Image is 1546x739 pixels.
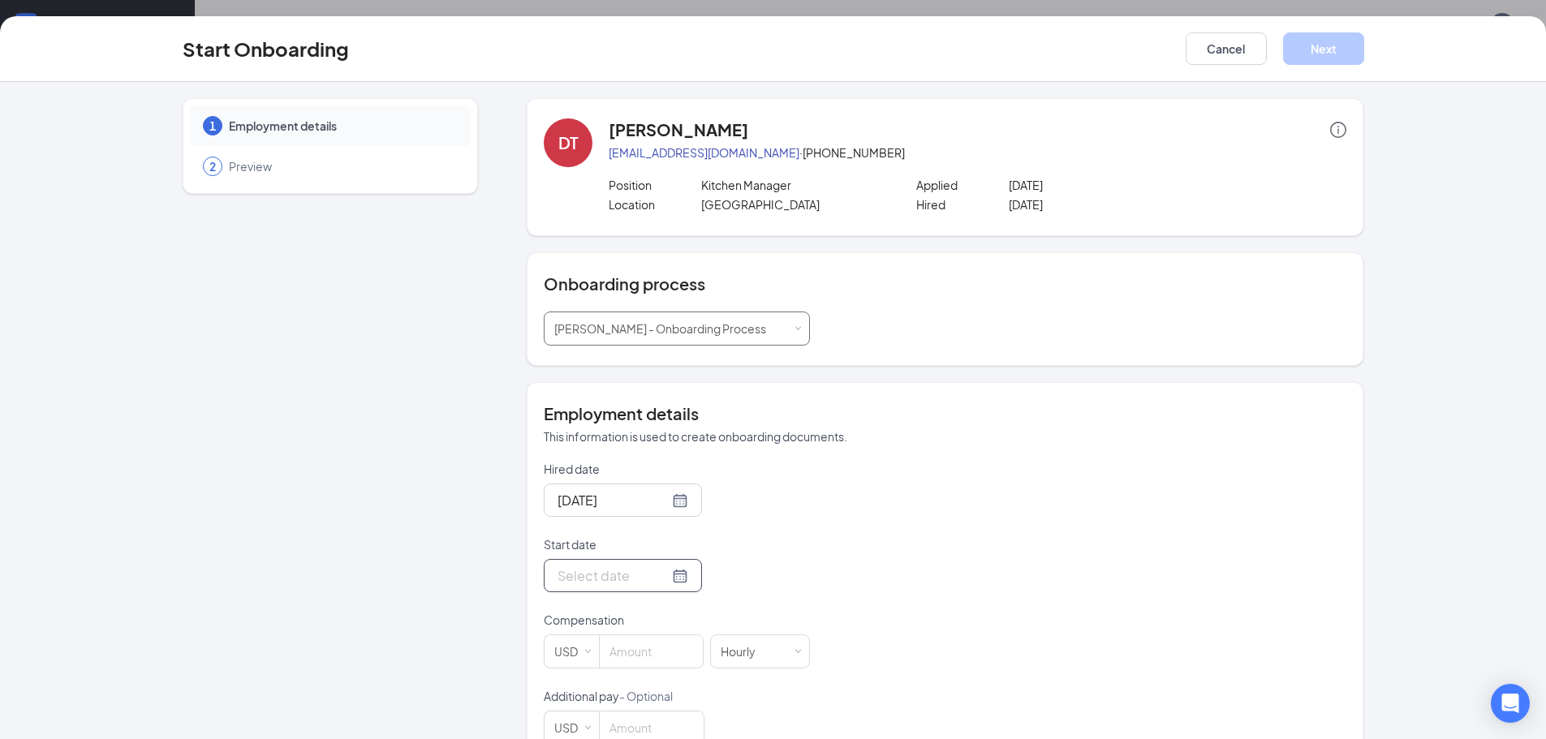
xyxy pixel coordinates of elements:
p: Location [609,196,701,213]
h4: [PERSON_NAME] [609,118,748,141]
div: DT [558,131,579,154]
div: Hourly [721,635,767,668]
input: Select date [558,565,669,586]
p: Hired [916,196,1009,213]
p: Compensation [544,612,810,628]
span: [PERSON_NAME] - Onboarding Process [554,321,766,336]
span: info-circle [1330,122,1346,138]
h4: Onboarding process [544,273,1346,295]
p: [GEOGRAPHIC_DATA] [701,196,885,213]
p: Start date [544,536,810,552]
input: Sep 15, 2025 [558,490,669,510]
span: - Optional [619,689,673,703]
span: Employment details [229,118,454,134]
p: This information is used to create onboarding documents. [544,428,1346,445]
p: · [PHONE_NUMBER] [609,144,1346,161]
div: USD [554,635,589,668]
div: Open Intercom Messenger [1491,684,1530,723]
p: [DATE] [1009,196,1193,213]
h3: Start Onboarding [183,35,349,62]
a: [EMAIL_ADDRESS][DOMAIN_NAME] [609,145,799,160]
input: Amount [600,635,703,668]
button: Cancel [1186,32,1267,65]
span: 2 [209,158,216,174]
span: Preview [229,158,454,174]
p: Kitchen Manager [701,177,885,193]
p: Hired date [544,461,810,477]
p: Additional pay [544,688,810,704]
p: Applied [916,177,1009,193]
button: Next [1283,32,1364,65]
span: 1 [209,118,216,134]
p: [DATE] [1009,177,1193,193]
h4: Employment details [544,402,1346,425]
p: Position [609,177,701,193]
div: [object Object] [554,312,777,345]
